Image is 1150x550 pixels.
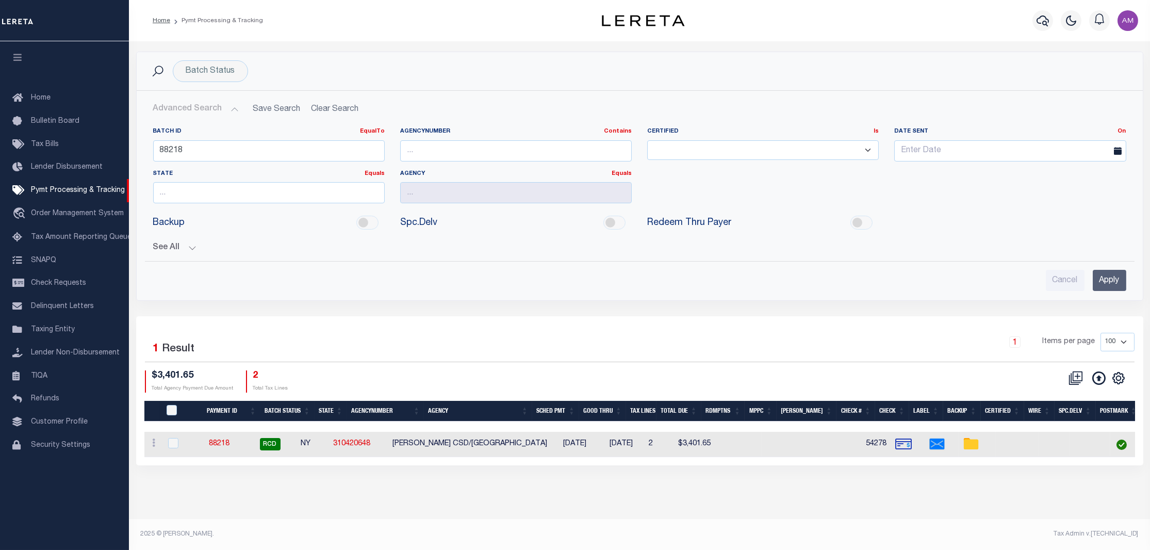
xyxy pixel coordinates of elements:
td: [DATE] [552,432,598,457]
label: State [153,170,385,179]
span: Taxing Entity [31,326,75,333]
span: RCD [260,438,281,450]
p: Total Agency Payment Due Amount [152,385,234,393]
span: Redeem Thru Payer [647,216,731,230]
span: Customer Profile [31,418,88,426]
i: travel_explore [12,207,29,221]
span: Check Requests [31,280,86,287]
input: Enter Date [894,140,1126,161]
input: ... [153,182,385,203]
span: Lender Disbursement [31,164,103,171]
a: Home [153,18,170,24]
p: Total Tax Lines [253,385,288,393]
label: Date Sent [886,127,1133,136]
span: Lender Non-Disbursement [31,349,120,357]
td: NY [297,432,330,457]
th: Payment ID: activate to sort column ascending [193,401,260,422]
input: ... [400,182,632,203]
img: open-file-folder.png [963,436,979,452]
th: Agency: activate to sort column ascending [424,401,532,422]
a: Equals [612,171,632,176]
th: Backup: activate to sort column ascending [943,401,981,422]
input: ... [153,140,385,161]
th: Label: activate to sort column ascending [909,401,943,422]
div: 2025 © [PERSON_NAME]. [133,529,640,539]
img: logo-dark.svg [602,15,684,26]
span: Tax Amount Reporting Queue [31,234,132,241]
a: 310420648 [334,440,371,447]
a: Contains [604,128,632,134]
td: [DATE] [598,432,645,457]
th: PayeePmtBatchStatus [160,401,193,422]
label: AgencyNumber [400,127,632,136]
span: Order Management System [31,210,124,217]
label: Certified [647,127,879,136]
th: Spc.Delv: activate to sort column ascending [1055,401,1096,422]
input: Cancel [1046,270,1085,291]
a: EqualTo [360,128,385,134]
span: Refunds [31,395,59,402]
img: Envelope.png [929,436,945,452]
input: ... [400,140,632,161]
span: Home [31,94,51,102]
a: On [1118,128,1126,134]
span: Pymt Processing & Tracking [31,187,125,194]
th: Check: activate to sort column ascending [875,401,909,422]
button: Advanced Search [153,99,239,119]
th: Wire: activate to sort column ascending [1024,401,1055,422]
img: check-icon-green.svg [1116,440,1127,450]
td: 2 [645,432,675,457]
th: AgencyNumber: activate to sort column ascending [347,401,424,422]
h4: $3,401.65 [152,370,234,382]
th: Rdmptns: activate to sort column ascending [701,401,745,422]
span: Bulletin Board [31,118,79,125]
div: Tax Admin v.[TECHNICAL_ID] [647,529,1139,539]
th: MPPC: activate to sort column ascending [745,401,777,422]
label: Agency [400,170,632,179]
span: Tax Bills [31,141,59,148]
th: Tax Lines [626,401,656,422]
input: Apply [1093,270,1126,291]
td: [PERSON_NAME] CSD/[GEOGRAPHIC_DATA] [389,432,552,457]
a: 88218 [209,440,229,447]
span: Items per page [1043,336,1095,348]
td: $3,401.65 [675,432,719,457]
th: Good Thru: activate to sort column ascending [579,401,626,422]
div: Batch Status [173,60,248,82]
span: TIQA [31,372,47,379]
span: SNAPQ [31,256,56,264]
th: Bill Fee: activate to sort column ascending [777,401,836,422]
th: Check #: activate to sort column ascending [836,401,875,422]
th: State: activate to sort column ascending [315,401,347,422]
th: Batch Status: activate to sort column ascending [260,401,315,422]
span: Delinquent Letters [31,303,94,310]
a: Equals [365,171,385,176]
label: Batch ID [153,127,385,136]
h4: 2 [253,370,288,382]
span: 1 [153,344,159,354]
a: 1 [1009,336,1021,348]
button: See All [153,243,1126,253]
img: svg+xml;base64,PHN2ZyB4bWxucz0iaHR0cDovL3d3dy53My5vcmcvMjAwMC9zdmciIHBvaW50ZXItZXZlbnRzPSJub25lIi... [1118,10,1138,31]
label: Result [162,341,195,358]
th: Certified: activate to sort column ascending [981,401,1024,422]
th: SCHED PMT: activate to sort column ascending [532,401,579,422]
span: Security Settings [31,442,90,449]
th: Total Due: activate to sort column ascending [656,401,701,422]
span: Spc.Delv [400,216,437,230]
span: Backup [153,216,185,230]
li: Pymt Processing & Tracking [170,16,263,25]
img: check-bank.png [895,436,912,452]
td: 54278 [853,432,891,457]
a: Is [874,128,879,134]
th: Postmark: activate to sort column ascending [1096,401,1141,422]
